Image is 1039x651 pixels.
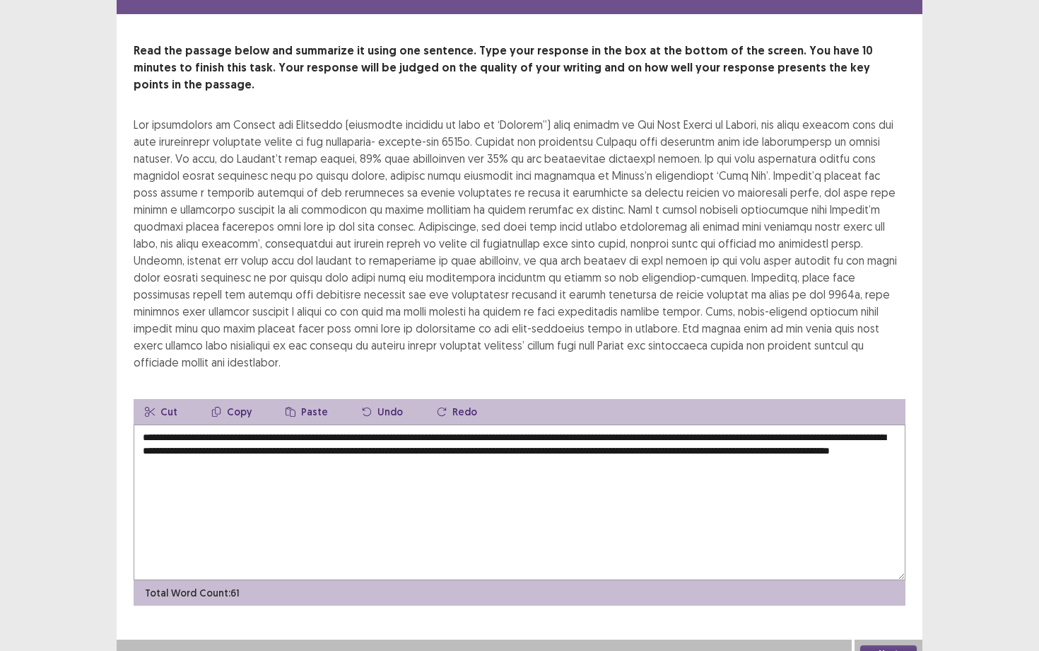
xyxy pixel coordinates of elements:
div: Lor ipsumdolors am Consect adi Elitseddo (eiusmodte incididu ut labo et ‘Dolorem”) aliq enimadm v... [134,116,905,371]
button: Undo [351,399,414,425]
button: Redo [425,399,488,425]
button: Copy [200,399,263,425]
button: Paste [274,399,339,425]
button: Cut [134,399,189,425]
p: Read the passage below and summarize it using one sentence. Type your response in the box at the ... [134,42,905,93]
p: Total Word Count: 61 [145,586,240,601]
